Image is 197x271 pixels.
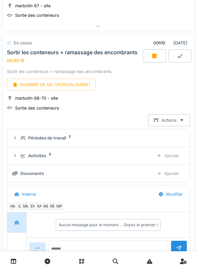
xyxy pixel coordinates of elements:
[15,95,58,101] div: marbotin 68-70 - site
[48,202,57,211] div: RE
[22,202,31,211] div: MM
[28,202,37,211] div: EN
[15,12,59,18] div: Sortie des conteneurs
[151,150,185,162] div: Ajouter
[59,222,158,228] div: Aucun message pour le moment … Soyez le premier !
[7,58,24,63] div: 00:03:13
[15,202,24,211] div: IL
[7,79,96,91] div: NOMBRE DE MC [PERSON_NAME]
[20,170,44,177] div: Documents
[151,167,185,180] div: Ajouter
[7,49,138,56] div: Sortir les conteneurs + ramassage des encombrants
[148,37,190,49] div: [DATE]
[35,202,44,211] div: RA
[153,40,165,46] div: 00h10
[55,202,64,211] div: MP
[153,188,188,200] div: Modifier
[14,40,32,46] div: En cours
[148,114,190,126] div: Actions
[15,105,59,111] div: Sortie des conteneurs
[10,150,187,162] summary: Activités2Ajouter
[22,191,36,197] div: Interne
[28,135,66,141] div: Périodes de travail
[7,68,190,75] div: Sortir les conteneurs + ramassage des encombrants
[10,132,187,144] summary: Périodes de travail2
[9,202,18,211] div: HM
[41,202,51,211] div: ME
[28,153,46,159] div: Activités
[15,3,51,9] div: marbotin 67 - site
[10,167,187,180] summary: DocumentsAjouter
